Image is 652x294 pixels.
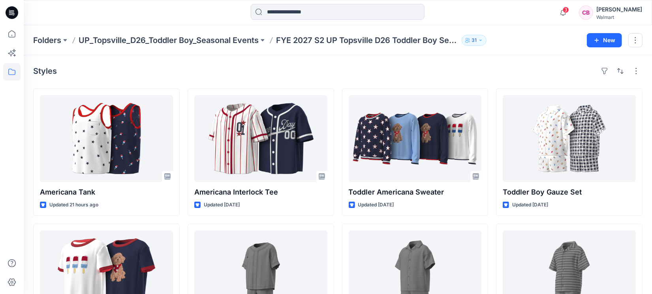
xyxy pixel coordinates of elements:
[503,95,636,182] a: Toddler Boy Gauze Set
[349,95,482,182] a: Toddler Americana Sweater
[276,35,458,46] p: FYE 2027 S2 UP Topsville D26 Toddler Boy Seasonal
[587,33,622,47] button: New
[33,66,57,76] h4: Styles
[472,36,477,45] p: 31
[596,14,642,20] div: Walmart
[204,201,240,209] p: Updated [DATE]
[40,95,173,182] a: Americana Tank
[40,187,173,198] p: Americana Tank
[349,187,482,198] p: Toddler Americana Sweater
[503,187,636,198] p: Toddler Boy Gauze Set
[194,95,327,182] a: Americana Interlock Tee
[79,35,259,46] a: UP_Topsville_D26_Toddler Boy_Seasonal Events
[596,5,642,14] div: [PERSON_NAME]
[462,35,487,46] button: 31
[563,7,569,13] span: 3
[33,35,61,46] a: Folders
[358,201,394,209] p: Updated [DATE]
[579,6,593,20] div: CB
[49,201,98,209] p: Updated 21 hours ago
[512,201,548,209] p: Updated [DATE]
[194,187,327,198] p: Americana Interlock Tee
